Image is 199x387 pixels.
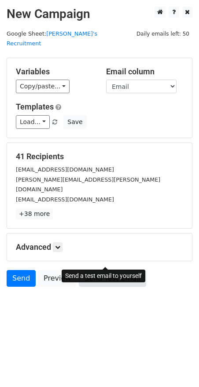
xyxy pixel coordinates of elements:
[16,242,183,252] h5: Advanced
[16,115,50,129] a: Load...
[16,196,114,203] small: [EMAIL_ADDRESS][DOMAIN_NAME]
[62,270,145,282] div: Send a test email to yourself
[63,115,86,129] button: Save
[133,30,192,37] a: Daily emails left: 50
[38,270,77,287] a: Preview
[7,30,97,47] a: [PERSON_NAME]'s Recruitment
[16,152,183,161] h5: 41 Recipients
[16,166,114,173] small: [EMAIL_ADDRESS][DOMAIN_NAME]
[155,345,199,387] iframe: Chat Widget
[16,208,53,219] a: +38 more
[16,176,160,193] small: [PERSON_NAME][EMAIL_ADDRESS][PERSON_NAME][DOMAIN_NAME]
[16,102,54,111] a: Templates
[133,29,192,39] span: Daily emails left: 50
[16,80,70,93] a: Copy/paste...
[106,67,183,77] h5: Email column
[7,7,192,22] h2: New Campaign
[7,30,97,47] small: Google Sheet:
[7,270,36,287] a: Send
[16,67,93,77] h5: Variables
